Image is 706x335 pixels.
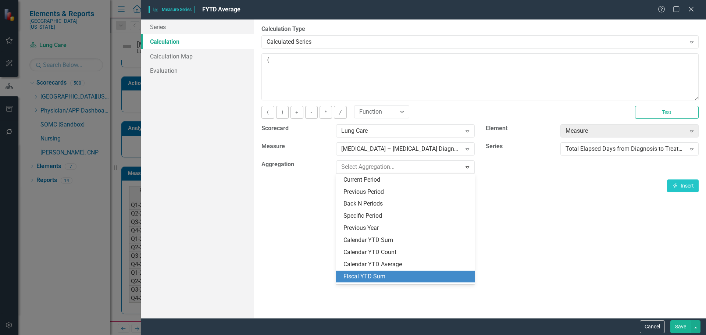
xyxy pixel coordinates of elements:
div: Measure [566,127,686,135]
button: / [334,106,346,119]
div: Calendar YTD Sum [343,236,470,245]
a: Series [141,19,254,34]
div: Back N Periods [343,200,470,208]
label: Series [486,142,555,151]
label: Calculation Type [261,25,699,33]
div: [MEDICAL_DATA] – [MEDICAL_DATA] Diagnosis to Active Treatment [341,145,461,153]
label: Measure [261,142,331,151]
button: Cancel [640,320,665,333]
button: Save [670,320,691,333]
button: - [305,106,318,119]
div: Previous Period [343,188,470,196]
textarea: ( [261,53,699,100]
div: Function [359,108,396,116]
div: Calendar YTD Average [343,260,470,269]
div: Fiscal YTD Sum [343,272,470,281]
button: Insert [667,179,699,192]
button: ) [276,106,289,119]
div: Calculated Series [267,38,685,46]
div: Total Elapsed Days from Diagnosis to Treatment [566,145,686,153]
a: Calculation Map [141,49,254,64]
div: Specific Period [343,212,470,220]
div: Current Period [343,176,470,184]
div: Calendar YTD Count [343,248,470,257]
label: Aggregation [261,160,331,169]
button: Test [635,106,699,119]
a: Calculation [141,34,254,49]
span: FYTD Average [202,6,240,13]
a: Evaluation [141,63,254,78]
span: Measure Series [149,6,195,13]
label: Scorecard [261,124,331,133]
div: Lung Care [341,127,461,135]
button: ( [261,106,274,119]
label: Element [486,124,555,133]
button: + [290,106,303,119]
div: Previous Year [343,224,470,232]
